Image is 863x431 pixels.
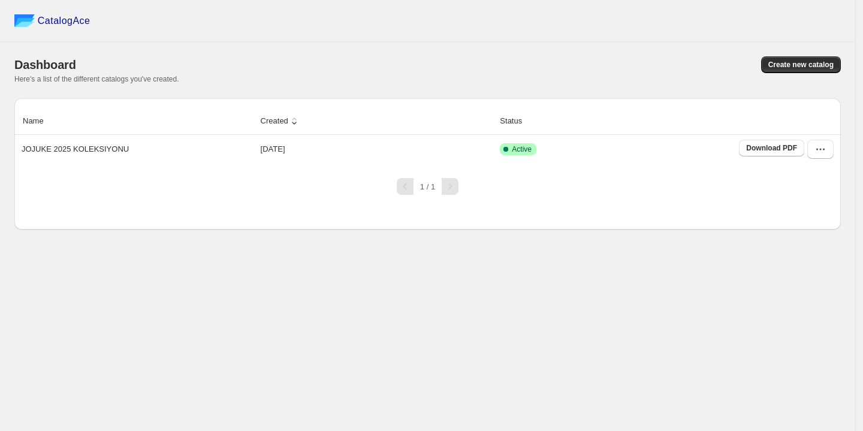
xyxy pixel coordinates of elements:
span: Dashboard [14,58,76,71]
span: CatalogAce [38,15,90,27]
button: Name [21,110,58,132]
span: Create new catalog [768,60,834,70]
button: Create new catalog [761,56,841,73]
img: catalog ace [14,14,35,27]
button: Status [498,110,536,132]
span: Active [512,144,532,154]
button: Created [259,110,302,132]
a: Download PDF [739,140,804,156]
span: Download PDF [746,143,797,153]
span: Here's a list of the different catalogs you've created. [14,75,179,83]
td: [DATE] [257,135,497,164]
p: JOJUKE 2025 KOLEKSIYONU [22,143,129,155]
span: 1 / 1 [420,182,435,191]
